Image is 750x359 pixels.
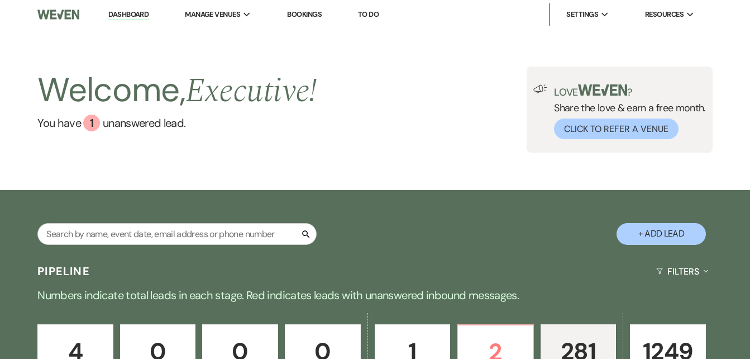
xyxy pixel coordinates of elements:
span: Manage Venues [185,9,240,20]
span: Resources [645,9,684,20]
a: To Do [358,10,379,19]
a: Dashboard [108,10,149,20]
div: Share the love & earn a free month. [547,84,706,139]
h3: Pipeline [37,263,90,279]
a: You have 1 unanswered lead. [37,115,317,131]
a: Bookings [287,10,322,19]
button: Click to Refer a Venue [554,119,679,139]
span: Settings [566,9,598,20]
button: Filters [652,257,713,286]
img: Weven Logo [37,3,79,26]
span: Executive ! [185,65,317,117]
input: Search by name, event date, email address or phone number [37,223,317,245]
img: weven-logo-green.svg [578,84,628,96]
h2: Welcome, [37,67,317,115]
div: 1 [83,115,100,131]
p: Love ? [554,84,706,97]
img: loud-speaker-illustration.svg [533,84,547,93]
button: + Add Lead [617,223,706,245]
